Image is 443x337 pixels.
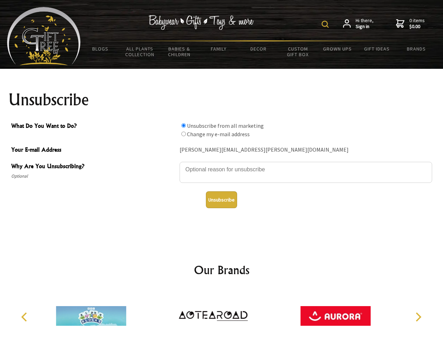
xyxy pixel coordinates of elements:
[187,131,250,138] label: Change my e-mail address
[278,41,318,62] a: Custom Gift Box
[120,41,160,62] a: All Plants Collection
[397,41,436,56] a: Brands
[160,41,199,62] a: Babies & Children
[409,17,425,30] span: 0 items
[343,18,374,30] a: Hi there,Sign in
[396,18,425,30] a: 0 items$0.00
[199,41,239,56] a: Family
[18,309,33,325] button: Previous
[14,262,429,278] h2: Our Brands
[356,24,374,30] strong: Sign in
[409,24,425,30] strong: $0.00
[81,41,120,56] a: BLOGS
[181,123,186,128] input: What Do You Want to Do?
[149,15,254,30] img: Babywear - Gifts - Toys & more
[356,18,374,30] span: Hi there,
[357,41,397,56] a: Gift Ideas
[317,41,357,56] a: Grown Ups
[11,172,176,180] span: Optional
[322,21,329,28] img: product search
[206,191,237,208] button: Unsubscribe
[11,121,176,132] span: What Do You Want to Do?
[180,162,432,183] textarea: Why Are You Unsubscribing?
[181,132,186,136] input: What Do You Want to Do?
[410,309,426,325] button: Next
[239,41,278,56] a: Decor
[11,145,176,156] span: Your E-mail Address
[187,122,264,129] label: Unsubscribe from all marketing
[11,162,176,172] span: Why Are You Unsubscribing?
[7,7,81,65] img: Babyware - Gifts - Toys and more...
[180,145,432,156] div: [PERSON_NAME][EMAIL_ADDRESS][PERSON_NAME][DOMAIN_NAME]
[8,91,435,108] h1: Unsubscribe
